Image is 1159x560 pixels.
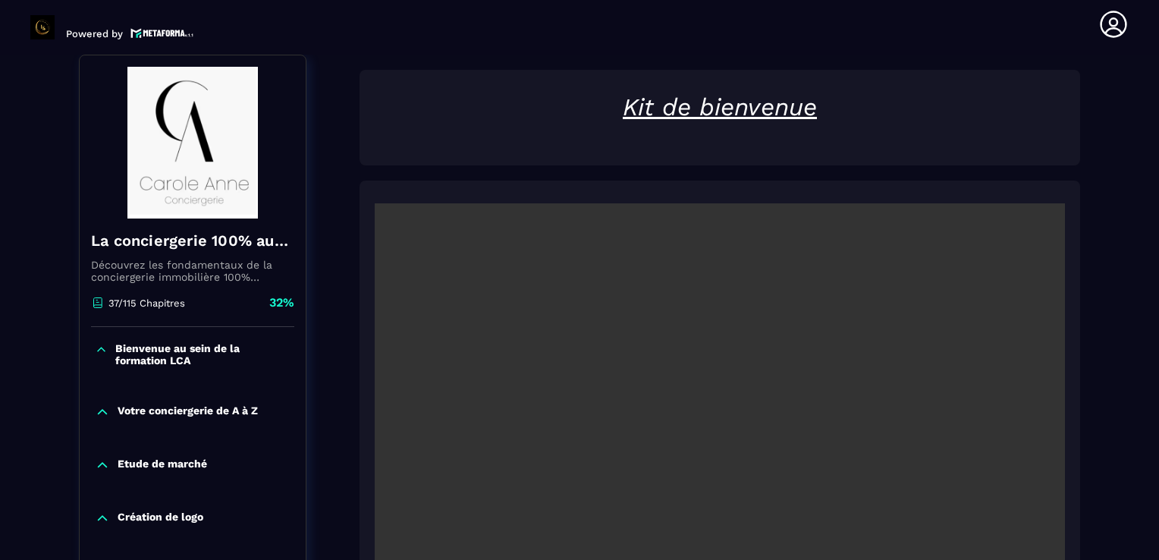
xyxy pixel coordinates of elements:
img: logo-branding [30,15,55,39]
p: 32% [269,294,294,311]
p: Powered by [66,28,123,39]
p: Bienvenue au sein de la formation LCA [115,342,291,367]
p: 37/115 Chapitres [108,297,185,309]
p: Création de logo [118,511,203,526]
p: Votre conciergerie de A à Z [118,404,258,420]
h4: La conciergerie 100% automatisée [91,230,294,251]
p: Découvrez les fondamentaux de la conciergerie immobilière 100% automatisée. Cette formation est c... [91,259,294,283]
img: banner [91,67,294,219]
p: Etude de marché [118,458,207,473]
img: logo [130,27,194,39]
u: Kit de bienvenue [623,93,817,121]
